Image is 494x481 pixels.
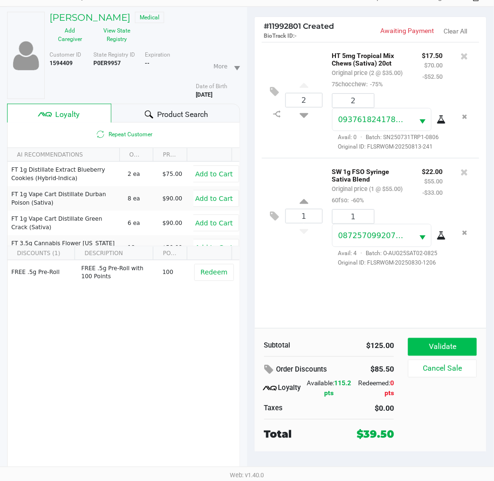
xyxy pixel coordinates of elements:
span: # [264,22,269,31]
button: Select [413,224,431,247]
span: 0937618241787973 [338,115,415,124]
div: Total [264,427,342,442]
div: Redeemed: [352,379,394,398]
span: $50.00 [162,244,182,251]
button: Add to Cart [189,239,239,256]
td: 2 ea [124,162,159,186]
small: Original price (1 @ $55.00) [332,185,403,192]
div: $125.00 [336,340,394,352]
span: Date of Birth [196,83,227,90]
span: More [214,62,228,71]
td: 18 ea [124,235,159,260]
small: $70.00 [425,62,443,69]
span: 115.2 pts [325,380,352,397]
span: Add to Cart [195,170,233,178]
span: $75.00 [162,171,182,177]
span: $90.00 [162,220,182,226]
div: Data table [8,247,240,402]
td: FREE .5g Pre-Roll with 100 Points [77,260,158,285]
p: Awaiting Payment [370,26,435,36]
span: -75% [368,81,383,88]
div: Taxes [264,403,322,414]
b: P0ER9957 [93,60,121,66]
small: $55.00 [425,178,443,185]
span: Medical [135,12,164,23]
button: Clear All [444,26,468,36]
span: - [295,33,297,39]
button: Select [413,108,431,131]
inline-svg: Split item qty to new line [269,108,285,120]
button: Remove the package from the orderLine [459,108,471,125]
span: Repeat Customer [8,129,240,140]
span: Customer ID [50,51,81,58]
button: Add to Cart [189,215,239,232]
b: [DATE] [196,91,212,98]
td: FREE .5g Pre-Roll [8,260,77,285]
button: Cancel Sale [408,360,477,378]
div: $85.50 [360,362,394,378]
td: FT 3.5g Cannabis Flower [US_STATE] Frost Point (Hybrid) [8,235,124,260]
div: Available: [307,379,352,398]
td: FT 1g Distillate Extract Blueberry Cookies (Hybrid-Indica) [8,162,124,186]
span: Web: v1.40.0 [230,472,264,479]
div: Order Discounts [264,362,346,379]
span: -60% [349,197,364,204]
div: $39.50 [357,427,394,442]
button: Remove the package from the orderLine [459,224,471,241]
button: Add to Cart [189,166,239,182]
small: 60fso: [332,197,364,204]
th: ON HAND [119,148,153,162]
div: Data table [8,148,240,246]
button: Redeem [194,264,234,281]
td: FT 1g Vape Cart Distillate Durban Poison (Sativa) [8,186,124,211]
td: 8 ea [124,186,159,211]
div: Subtotal [264,340,322,351]
span: State Registry ID [93,51,135,58]
span: Add to Cart [195,219,233,227]
td: FT 1g Vape Cart Distillate Green Crack (Sativa) [8,211,124,235]
span: Avail: 0 Batch: SN250731TRP1-0806 [332,134,439,141]
th: POINTS [153,247,186,260]
span: Expiration [145,51,171,58]
th: AI RECOMMENDATIONS [8,148,119,162]
inline-svg: Is repeat customer [95,129,106,140]
span: BioTrack ID: [264,33,295,39]
td: 6 ea [124,211,159,235]
h5: [PERSON_NAME] [50,12,130,23]
p: $22.00 [422,166,443,175]
span: Loyalty [55,109,80,120]
span: · [357,134,366,141]
span: 0872570992077859 [338,231,415,240]
p: $17.50 [422,50,443,59]
span: Product Search [157,109,208,120]
span: Add to Cart [195,195,233,202]
small: Original price (2 @ $35.00) [332,69,403,76]
span: Avail: 4 Batch: O-AUG25SAT02-0825 [332,250,438,257]
small: -$33.00 [423,189,443,196]
td: 100 [158,260,193,285]
span: Original ID: FLSRWGM-20250813-241 [332,142,443,151]
button: Add Caregiver [50,23,91,47]
th: PRICE [153,148,186,162]
div: Loyalty [264,383,307,394]
b: 1594409 [50,60,73,66]
small: 75chocchew: [332,81,383,88]
b: -- [145,60,150,66]
div: $0.00 [336,403,394,415]
th: DISCOUNTS (1) [8,247,75,260]
span: · [357,250,366,257]
li: More [210,54,243,78]
th: DESCRIPTION [75,247,153,260]
p: SW 1g FSO Syringe Sativa Blend [332,166,408,183]
span: 11992801 Created [264,22,335,31]
button: Add to Cart [189,190,239,207]
button: Validate [408,338,477,356]
p: HT 5mg Tropical Mix Chews (Sativa) 20ct [332,50,408,67]
small: -$52.50 [423,73,443,80]
span: $90.00 [162,195,182,202]
button: View State Registry [91,23,138,47]
span: Add to Cart [195,244,233,251]
span: Redeem [201,269,227,276]
span: Original ID: FLSRWGM-20250830-1206 [332,258,443,267]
